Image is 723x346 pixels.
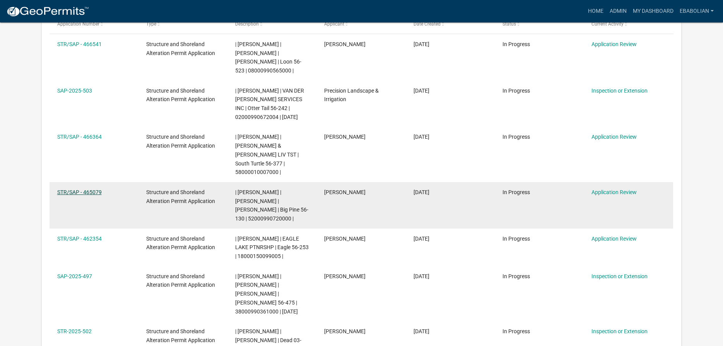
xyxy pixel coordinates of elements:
[146,273,215,288] span: Structure and Shoreland Alteration Permit Application
[324,21,344,27] span: Applicant
[146,236,215,251] span: Structure and Shoreland Alteration Permit Application
[146,189,215,204] span: Structure and Shoreland Alteration Permit Application
[607,4,630,19] a: Admin
[585,4,607,19] a: Home
[57,273,92,279] a: SAP-2025-497
[324,189,366,195] span: John Weller
[57,21,99,27] span: Application Number
[503,236,530,242] span: In Progress
[235,236,309,260] span: | Eric Babolian | EAGLE LAKE PTNRSHP | Eagle 56-253 | 18000150099005 |
[591,41,637,47] a: Application Review
[591,88,648,94] a: Inspection or Extension
[57,189,102,195] a: STR/SAP - 465079
[591,273,648,279] a: Inspection or Extension
[235,21,259,27] span: Description
[503,134,530,140] span: In Progress
[503,328,530,334] span: In Progress
[57,134,102,140] a: STR/SAP - 466364
[414,41,429,47] span: 08/20/2025
[57,88,92,94] a: SAP-2025-503
[57,41,102,47] a: STR/SAP - 466541
[495,15,584,33] datatable-header-cell: Status
[414,21,441,27] span: Date Created
[228,15,317,33] datatable-header-cell: Description
[414,236,429,242] span: 08/11/2025
[146,21,156,27] span: Type
[414,273,429,279] span: 08/11/2025
[591,236,637,242] a: Application Review
[584,15,673,33] datatable-header-cell: Current Activity
[677,4,717,19] a: ebabolian
[146,88,215,103] span: Structure and Shoreland Alteration Permit Application
[591,328,648,334] a: Inspection or Extension
[146,328,215,343] span: Structure and Shoreland Alteration Permit Application
[235,41,301,74] span: | Eric Babolian | RICHARD T VETTER | SHARMAE M VETTER | Loon 56-523 | 08000990565000 |
[503,41,530,47] span: In Progress
[235,88,304,120] span: | Eric Babolian | VAN DER WEIDE SERVICES INC | Otter Tail 56-242 | 02000990672004 | 08/21/2026
[414,134,429,140] span: 08/19/2025
[235,273,298,315] span: | Eric Babolian | RYAN M JOHNSON | ERIN E JOHNSON | Pickerel 56-475 | 38000990361000 | 08/20/2026
[324,41,366,47] span: Randy Halvorson
[146,134,215,149] span: Structure and Shoreland Alteration Permit Application
[591,21,624,27] span: Current Activity
[139,15,228,33] datatable-header-cell: Type
[317,15,406,33] datatable-header-cell: Applicant
[406,15,495,33] datatable-header-cell: Date Created
[324,328,366,334] span: Deborah Denae Clark
[324,273,366,279] span: Ryan
[503,88,530,94] span: In Progress
[503,189,530,195] span: In Progress
[324,134,366,140] span: Matt S Hoen
[50,15,138,33] datatable-header-cell: Application Number
[414,189,429,195] span: 08/18/2025
[57,328,92,334] a: STR-2025-502
[414,328,429,334] span: 08/10/2025
[591,134,637,140] a: Application Review
[591,189,637,195] a: Application Review
[57,236,102,242] a: STR/SAP - 462354
[324,236,366,242] span: Roger Lee Hahn
[630,4,677,19] a: My Dashboard
[414,88,429,94] span: 08/19/2025
[324,88,379,103] span: Precision Landscape & Irrigation
[235,134,299,175] span: | Eric Babolian | SCOTT & JODI DRISCOLL LIV TST | South Turtle 56-377 | 58000010007000 |
[503,21,516,27] span: Status
[146,41,215,56] span: Structure and Shoreland Alteration Permit Application
[503,273,530,279] span: In Progress
[235,189,308,222] span: | Eric Babolian | BRYAN W ZEPPER | KAREN E ZEPPER | Big Pine 56-130 | 52000990720000 |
